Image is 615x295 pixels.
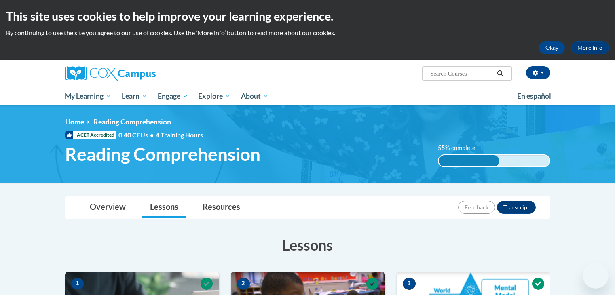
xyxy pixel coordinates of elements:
a: Engage [152,87,193,105]
span: • [150,131,154,139]
label: 55% complete [438,143,484,152]
input: Search Courses [429,69,494,78]
span: Reading Comprehension [65,143,260,165]
img: Cox Campus [65,66,156,81]
span: IACET Accredited [65,131,116,139]
a: More Info [571,41,609,54]
h3: Lessons [65,235,550,255]
button: Okay [539,41,565,54]
p: By continuing to use the site you agree to our use of cookies. Use the ‘More info’ button to read... [6,28,609,37]
span: 4 Training Hours [156,131,203,139]
span: 1 [71,278,84,290]
button: Feedback [458,201,495,214]
a: Overview [82,197,134,218]
span: En español [517,92,551,100]
span: My Learning [65,91,111,101]
span: Learn [122,91,147,101]
h2: This site uses cookies to help improve your learning experience. [6,8,609,24]
button: Account Settings [526,66,550,79]
a: Cox Campus [65,66,219,81]
span: Engage [158,91,188,101]
a: Explore [193,87,236,105]
a: About [236,87,274,105]
span: 2 [237,278,250,290]
a: En español [512,88,556,105]
span: Explore [198,91,230,101]
span: 3 [403,278,416,290]
div: 55% complete [439,155,499,166]
a: Home [65,118,84,126]
a: My Learning [60,87,117,105]
a: Resources [194,197,248,218]
a: Learn [116,87,152,105]
button: Search [494,69,506,78]
iframe: Button to launch messaging window [583,263,609,289]
a: Lessons [142,197,186,218]
span: About [241,91,268,101]
button: Transcript [497,201,536,214]
div: Main menu [53,87,562,105]
span: 0.40 CEUs [118,131,156,139]
span: Reading Comprehension [93,118,171,126]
